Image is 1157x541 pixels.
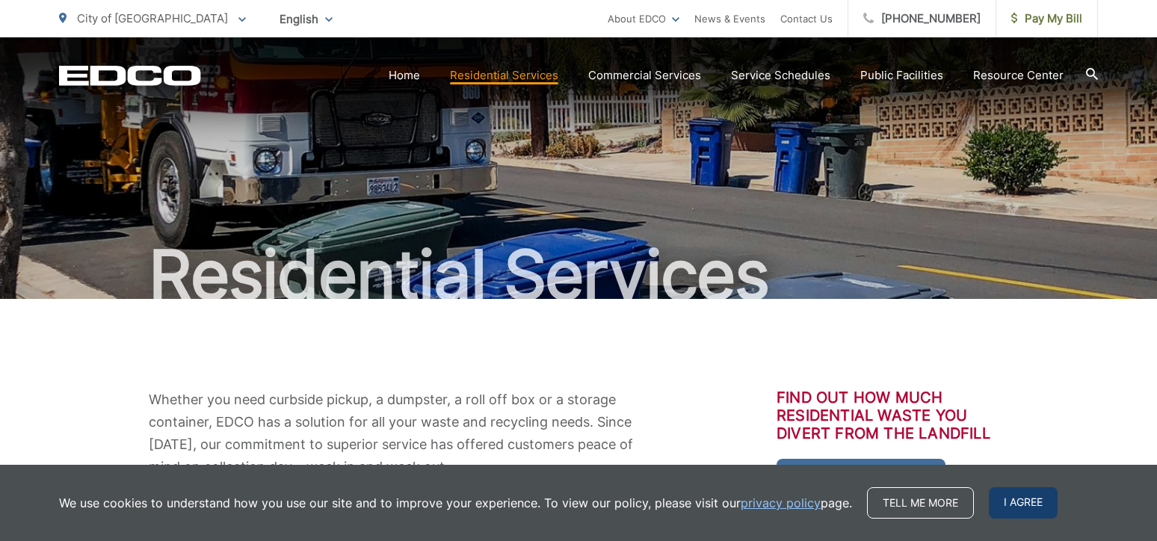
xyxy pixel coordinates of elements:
[588,67,701,84] a: Commercial Services
[741,494,821,512] a: privacy policy
[694,10,765,28] a: News & Events
[59,238,1098,312] h1: Residential Services
[268,6,344,32] span: English
[450,67,558,84] a: Residential Services
[777,459,945,489] a: Diversion Calculator
[1011,10,1082,28] span: Pay My Bill
[780,10,833,28] a: Contact Us
[389,67,420,84] a: Home
[608,10,679,28] a: About EDCO
[731,67,830,84] a: Service Schedules
[149,389,650,478] p: Whether you need curbside pickup, a dumpster, a roll off box or a storage container, EDCO has a s...
[59,65,201,86] a: EDCD logo. Return to the homepage.
[860,67,943,84] a: Public Facilities
[989,487,1058,519] span: I agree
[973,67,1064,84] a: Resource Center
[77,11,228,25] span: City of [GEOGRAPHIC_DATA]
[867,487,974,519] a: Tell me more
[777,389,1008,442] h3: Find out how much residential waste you divert from the landfill
[59,494,852,512] p: We use cookies to understand how you use our site and to improve your experience. To view our pol...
